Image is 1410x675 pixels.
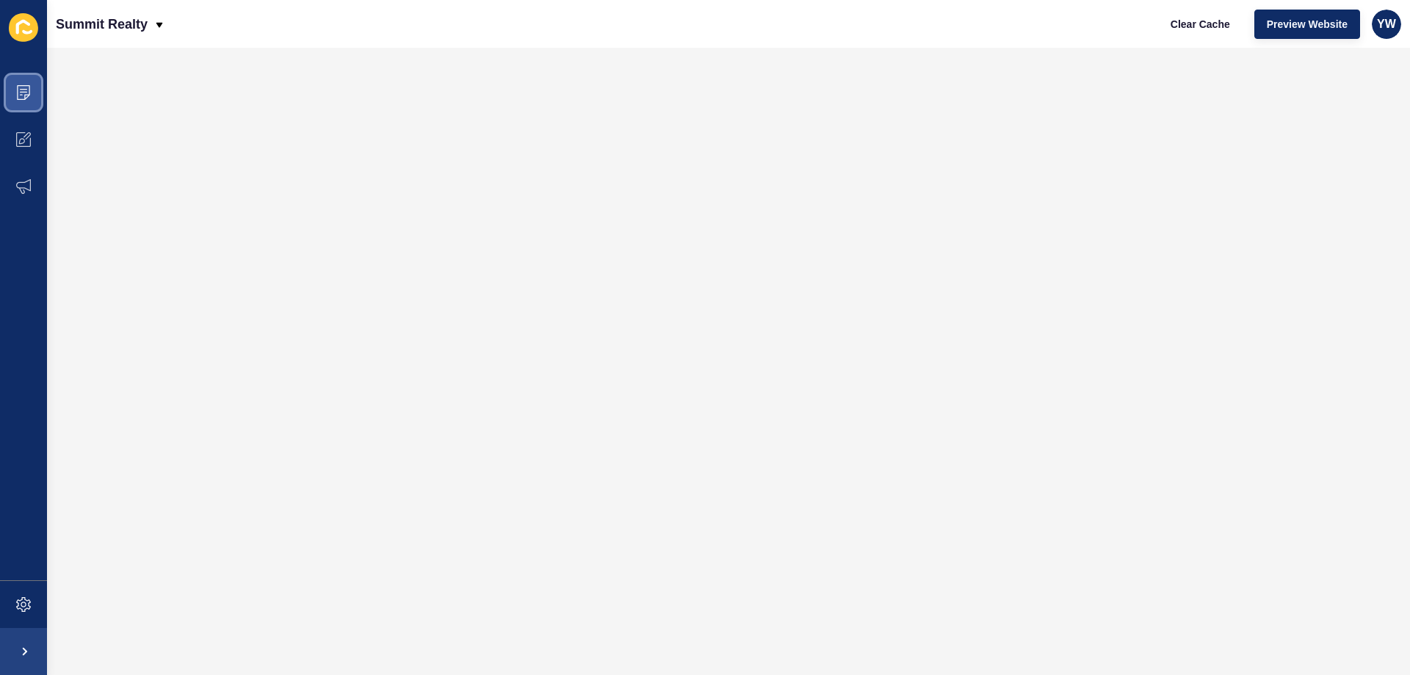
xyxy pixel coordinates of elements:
span: YW [1377,17,1396,32]
button: Preview Website [1254,10,1360,39]
p: Summit Realty [56,6,148,43]
button: Clear Cache [1158,10,1243,39]
span: Preview Website [1267,17,1348,32]
span: Clear Cache [1171,17,1230,32]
